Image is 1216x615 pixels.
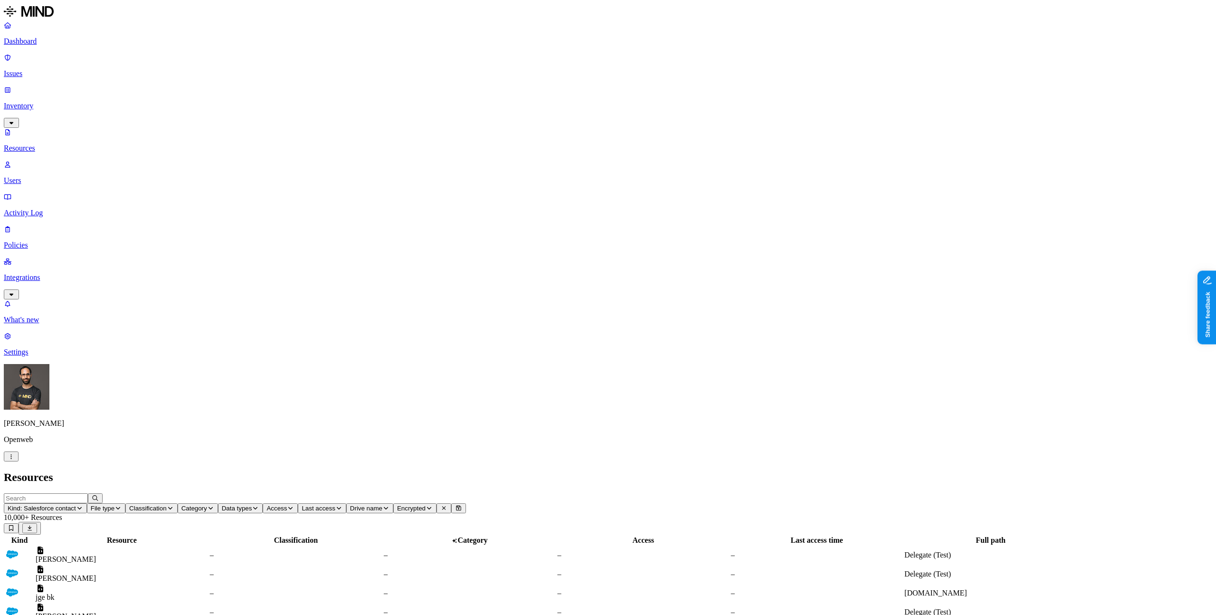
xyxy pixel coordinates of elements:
div: Classification [210,536,382,545]
span: – [558,570,561,578]
span: – [384,570,388,578]
p: Users [4,176,1212,185]
div: Resource [36,536,208,545]
div: Delegate (Test) [904,551,1077,559]
a: MIND [4,4,1212,21]
div: [PERSON_NAME] [36,574,208,583]
span: File type [91,505,114,512]
div: jge bk [36,593,208,602]
p: Settings [4,348,1212,356]
p: What's new [4,316,1212,324]
p: Policies [4,241,1212,250]
img: MIND [4,4,54,19]
span: Kind: Salesforce contact [8,505,76,512]
img: salesforce.svg [5,586,19,599]
img: salesforce.svg [5,567,19,580]
span: – [210,589,214,597]
div: Delegate (Test) [904,570,1077,578]
a: Settings [4,332,1212,356]
span: – [731,551,735,559]
p: Dashboard [4,37,1212,46]
a: Inventory [4,86,1212,126]
input: Search [4,493,88,503]
a: What's new [4,299,1212,324]
a: Users [4,160,1212,185]
p: Openweb [4,435,1212,444]
img: Ohad Abarbanel [4,364,49,410]
div: [PERSON_NAME] [36,555,208,564]
a: Dashboard [4,21,1212,46]
span: – [558,589,561,597]
div: Full path [904,536,1077,545]
p: Resources [4,144,1212,153]
span: Last access [302,505,335,512]
p: Inventory [4,102,1212,110]
a: Policies [4,225,1212,250]
span: – [384,551,388,559]
p: Issues [4,69,1212,78]
p: Integrations [4,273,1212,282]
span: – [210,551,214,559]
span: Encrypted [397,505,426,512]
span: Data types [222,505,252,512]
span: – [731,570,735,578]
div: [DOMAIN_NAME] [904,589,1077,597]
h2: Resources [4,471,1212,484]
div: Access [558,536,729,545]
span: – [210,570,214,578]
p: Activity Log [4,209,1212,217]
div: Kind [5,536,34,545]
span: Classification [129,505,167,512]
span: Category [457,536,487,544]
a: Activity Log [4,192,1212,217]
a: Issues [4,53,1212,78]
a: Integrations [4,257,1212,298]
span: Drive name [350,505,382,512]
span: – [384,589,388,597]
span: 10,000+ Resources [4,513,62,521]
span: – [558,551,561,559]
span: – [731,589,735,597]
span: Access [266,505,287,512]
div: Last access time [731,536,902,545]
img: salesforce.svg [5,548,19,561]
a: Resources [4,128,1212,153]
span: Category [181,505,207,512]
